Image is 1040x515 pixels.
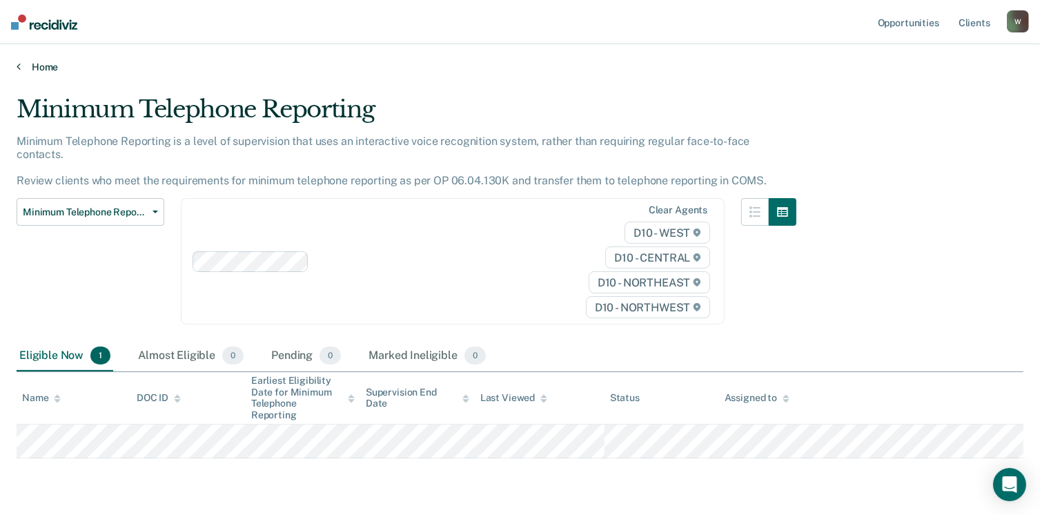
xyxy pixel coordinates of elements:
span: D10 - NORTHWEST [586,296,710,318]
div: Supervision End Date [366,387,469,410]
a: Home [17,61,1023,73]
span: D10 - NORTHEAST [589,271,710,293]
div: Assigned to [725,392,789,404]
div: Name [22,392,61,404]
button: Minimum Telephone Reporting [17,198,164,226]
div: DOC ID [137,392,181,404]
button: W [1007,10,1029,32]
div: Clear agents [649,204,707,216]
p: Minimum Telephone Reporting is a level of supervision that uses an interactive voice recognition ... [17,135,767,188]
img: Recidiviz [11,14,77,30]
div: Eligible Now1 [17,341,113,371]
span: 0 [464,347,486,365]
span: Minimum Telephone Reporting [23,206,147,218]
span: D10 - WEST [625,222,710,244]
span: 1 [90,347,110,365]
span: 0 [222,347,244,365]
div: Almost Eligible0 [135,341,246,371]
div: Last Viewed [480,392,547,404]
span: D10 - CENTRAL [605,246,710,269]
div: Earliest Eligibility Date for Minimum Telephone Reporting [251,375,355,421]
div: Status [610,392,640,404]
div: Open Intercom Messenger [993,468,1026,501]
div: Pending0 [268,341,344,371]
span: 0 [320,347,341,365]
div: Minimum Telephone Reporting [17,95,796,135]
div: Marked Ineligible0 [366,341,489,371]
